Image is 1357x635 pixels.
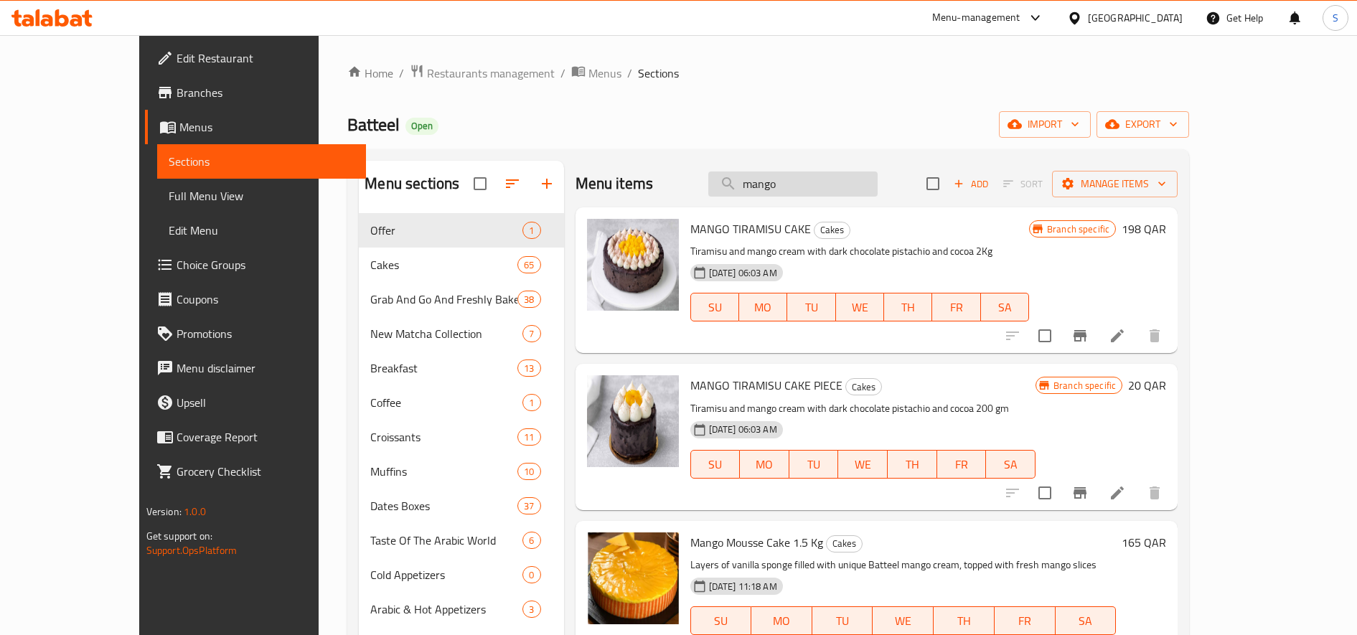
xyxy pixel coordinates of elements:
span: Menu disclaimer [177,359,354,377]
span: MO [745,297,781,318]
button: Add section [530,166,564,201]
button: FR [995,606,1056,635]
a: Choice Groups [145,248,366,282]
div: Taste Of The Arabic World [370,532,522,549]
span: Select section [918,169,948,199]
button: Manage items [1052,171,1178,197]
span: Promotions [177,325,354,342]
div: Muffins10 [359,454,563,489]
p: Layers of vanilla sponge filled with unique Batteel mango cream, topped with fresh mango slices [690,556,1117,574]
h6: 20 QAR [1128,375,1166,395]
span: FR [938,297,975,318]
span: Croissants [370,428,517,446]
img: MANGO TIRAMISU CAKE [587,219,679,311]
img: MANGO TIRAMISU CAKE PIECE [587,375,679,467]
nav: breadcrumb [347,64,1189,83]
span: Batteel [347,108,400,141]
a: Sections [157,144,366,179]
button: TH [888,450,937,479]
span: Cakes [370,256,517,273]
span: [DATE] 06:03 AM [703,423,783,436]
span: Sections [638,65,679,82]
span: 3 [523,603,540,616]
span: Select section first [994,173,1052,195]
span: Select to update [1030,321,1060,351]
span: import [1010,116,1079,133]
span: Add item [948,173,994,195]
span: Get support on: [146,527,212,545]
span: Muffins [370,463,517,480]
span: 1 [523,224,540,237]
span: 65 [518,258,540,272]
a: Edit menu item [1109,484,1126,502]
span: TU [793,297,830,318]
span: MO [757,611,807,631]
div: items [522,394,540,411]
span: 6 [523,534,540,547]
a: Support.OpsPlatform [146,541,238,560]
span: TU [818,611,868,631]
p: Tiramisu and mango cream with dark chocolate pistachio and cocoa 200 gm [690,400,1036,418]
div: Breakfast13 [359,351,563,385]
span: SA [992,454,1030,475]
div: Coffee [370,394,522,411]
span: Choice Groups [177,256,354,273]
span: New Matcha Collection [370,325,522,342]
a: Grocery Checklist [145,454,366,489]
span: SU [697,454,735,475]
span: Branches [177,84,354,101]
span: MANGO TIRAMISU CAKE [690,218,811,240]
button: export [1097,111,1189,138]
span: FR [943,454,981,475]
span: [DATE] 11:18 AM [703,580,783,593]
span: Arabic & Hot Appetizers [370,601,522,618]
span: SA [1061,611,1111,631]
button: WE [838,450,888,479]
span: Cold Appetizers [370,566,522,583]
button: TU [789,450,839,479]
span: 1 [523,396,540,410]
div: Dates Boxes [370,497,517,514]
span: Upsell [177,394,354,411]
span: Sort sections [495,166,530,201]
span: Cakes [814,222,850,238]
span: Grocery Checklist [177,463,354,480]
a: Promotions [145,316,366,351]
a: Restaurants management [410,64,555,83]
button: SU [690,293,739,321]
div: items [522,222,540,239]
input: search [708,171,878,197]
span: SU [697,297,733,318]
button: MO [739,293,787,321]
button: Branch-specific-item [1063,476,1097,510]
span: SA [987,297,1023,318]
h6: 198 QAR [1122,219,1166,239]
button: TU [787,293,835,321]
span: Sections [169,153,354,170]
h6: 165 QAR [1122,532,1166,552]
div: items [522,601,540,618]
div: Open [405,118,438,135]
button: SA [1056,606,1117,635]
button: MO [740,450,789,479]
span: FR [1000,611,1050,631]
div: items [522,325,540,342]
button: SU [690,450,741,479]
span: TU [795,454,833,475]
span: Select all sections [465,169,495,199]
h2: Menu sections [365,173,459,194]
button: TH [884,293,932,321]
span: MO [746,454,784,475]
span: WE [842,297,878,318]
div: Breakfast [370,359,517,377]
span: Offer [370,222,522,239]
a: Menus [145,110,366,144]
span: TH [939,611,989,631]
span: 37 [518,499,540,513]
span: Add [952,176,990,192]
span: Open [405,120,438,132]
button: MO [751,606,812,635]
